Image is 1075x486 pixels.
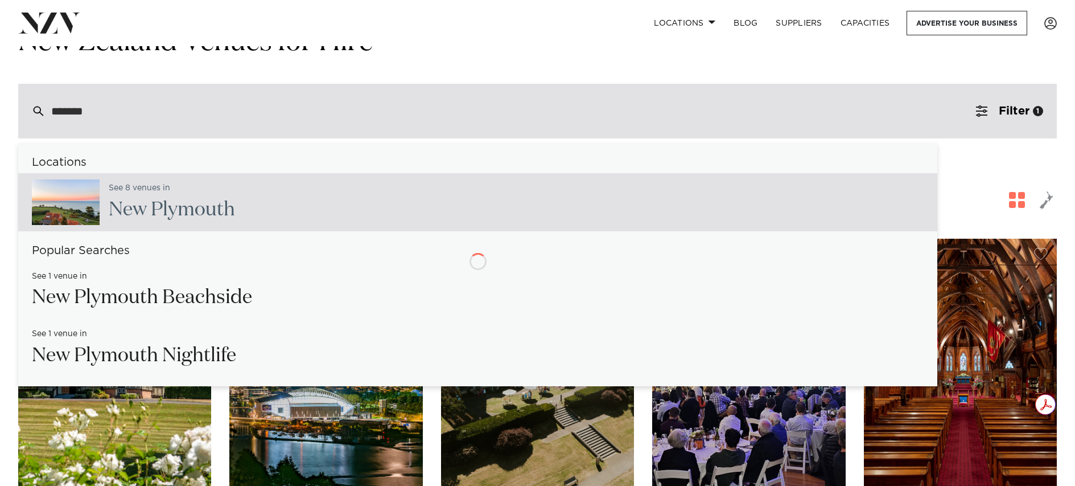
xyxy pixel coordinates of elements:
[32,288,70,307] span: New
[32,179,100,225] img: ts7l2rRouc1OptiCW21INdSG12pPHTy1OrxLRVCa.jpg
[32,272,87,281] small: See 1 venue in
[32,285,252,311] h2: mouth Beachside
[962,84,1057,138] button: Filter1
[999,105,1029,117] span: Filter
[1033,106,1043,116] div: 1
[74,288,101,307] span: Ply
[724,11,767,35] a: BLOG
[151,200,178,219] span: Ply
[109,200,147,219] span: New
[32,343,236,369] h2: mouth Nightlife
[109,197,235,223] h2: mouth
[767,11,831,35] a: SUPPLIERS
[32,330,87,338] small: See 1 venue in
[18,245,937,257] h6: Popular Searches
[32,346,70,365] span: New
[109,184,170,193] small: See 8 venues in
[907,11,1027,35] a: Advertise your business
[18,13,80,33] img: nzv-logo.png
[18,157,937,169] h6: Locations
[74,346,101,365] span: Ply
[831,11,899,35] a: Capacities
[645,11,724,35] a: Locations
